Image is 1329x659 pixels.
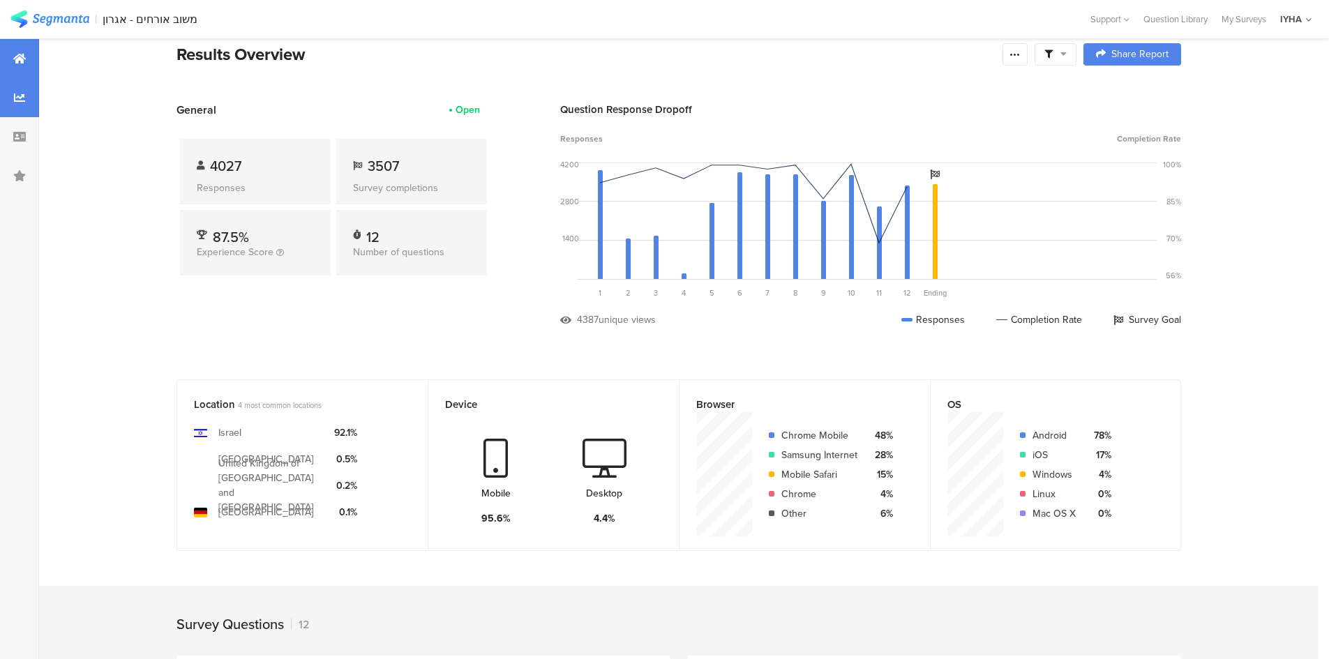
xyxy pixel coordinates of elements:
div: 48% [869,428,893,443]
div: משוב אורחים - אגרון [103,13,197,26]
span: 11 [876,287,882,298]
a: My Surveys [1215,13,1273,26]
span: 87.5% [213,227,249,248]
span: 8 [793,287,797,298]
div: 4200 [560,159,579,170]
span: 3 [654,287,658,298]
div: Survey completions [353,181,470,195]
div: 15% [869,467,893,482]
div: Android [1033,428,1076,443]
div: 56% [1166,270,1181,281]
div: unique views [599,312,656,327]
span: Completion Rate [1117,132,1181,145]
span: 9 [821,287,826,298]
div: 95.6% [481,511,511,526]
span: 4 [682,287,686,298]
div: 4.4% [594,511,615,526]
div: Desktop [586,486,622,501]
div: 4% [869,487,893,501]
div: Other [781,506,857,521]
div: Mobile [481,486,511,501]
span: 7 [765,287,769,298]
div: Support [1090,8,1129,30]
div: Browser [696,397,890,412]
div: 85% [1166,196,1181,207]
div: Responses [901,312,965,327]
div: Mac OS X [1033,506,1076,521]
div: Location [194,397,388,412]
div: Windows [1033,467,1076,482]
div: 1400 [562,233,579,244]
div: 4387 [577,312,599,327]
span: 1 [599,287,601,298]
div: 78% [1087,428,1111,443]
div: 0% [1087,506,1111,521]
div: Survey Questions [177,614,284,635]
span: 4027 [210,156,241,176]
div: Israel [218,425,241,440]
span: Share Report [1111,50,1169,59]
div: 6% [869,506,893,521]
div: OS [947,397,1141,412]
a: Question Library [1136,13,1215,26]
div: 70% [1166,233,1181,244]
div: Completion Rate [996,312,1082,327]
div: Survey Goal [1113,312,1181,327]
div: IYHA [1280,13,1302,26]
div: 0% [1087,487,1111,501]
span: General [177,102,216,118]
div: Ending [921,287,949,298]
div: iOS [1033,448,1076,462]
i: Survey Goal [930,169,940,179]
img: segmanta logo [10,10,89,28]
span: 2 [626,287,631,298]
div: Mobile Safari [781,467,857,482]
div: Responses [197,181,314,195]
div: 0.5% [334,452,357,467]
span: Responses [560,132,603,145]
span: 4 most common locations [238,400,322,411]
div: Linux [1033,487,1076,501]
div: 12 [291,616,309,633]
div: | [95,11,97,27]
div: 92.1% [334,425,357,440]
div: 4% [1087,467,1111,482]
div: 0.1% [334,505,357,520]
div: Open [456,103,480,117]
div: 17% [1087,448,1111,462]
div: 0.2% [334,478,357,493]
span: Experience Score [197,245,273,259]
span: 3507 [368,156,399,176]
div: 2800 [560,196,579,207]
div: 12 [366,227,380,241]
div: Chrome [781,487,857,501]
div: 28% [869,448,893,462]
div: Results Overview [177,42,996,67]
div: United Kingdom of [GEOGRAPHIC_DATA] and [GEOGRAPHIC_DATA] [218,456,323,515]
span: 12 [903,287,911,298]
span: Number of questions [353,245,444,259]
div: Chrome Mobile [781,428,857,443]
span: 10 [848,287,855,298]
div: Device [445,397,639,412]
div: Question Response Dropoff [560,102,1181,117]
div: Samsung Internet [781,448,857,462]
div: [GEOGRAPHIC_DATA] [218,505,314,520]
span: 6 [737,287,742,298]
span: 5 [709,287,714,298]
div: [GEOGRAPHIC_DATA] [218,452,314,467]
div: 100% [1163,159,1181,170]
